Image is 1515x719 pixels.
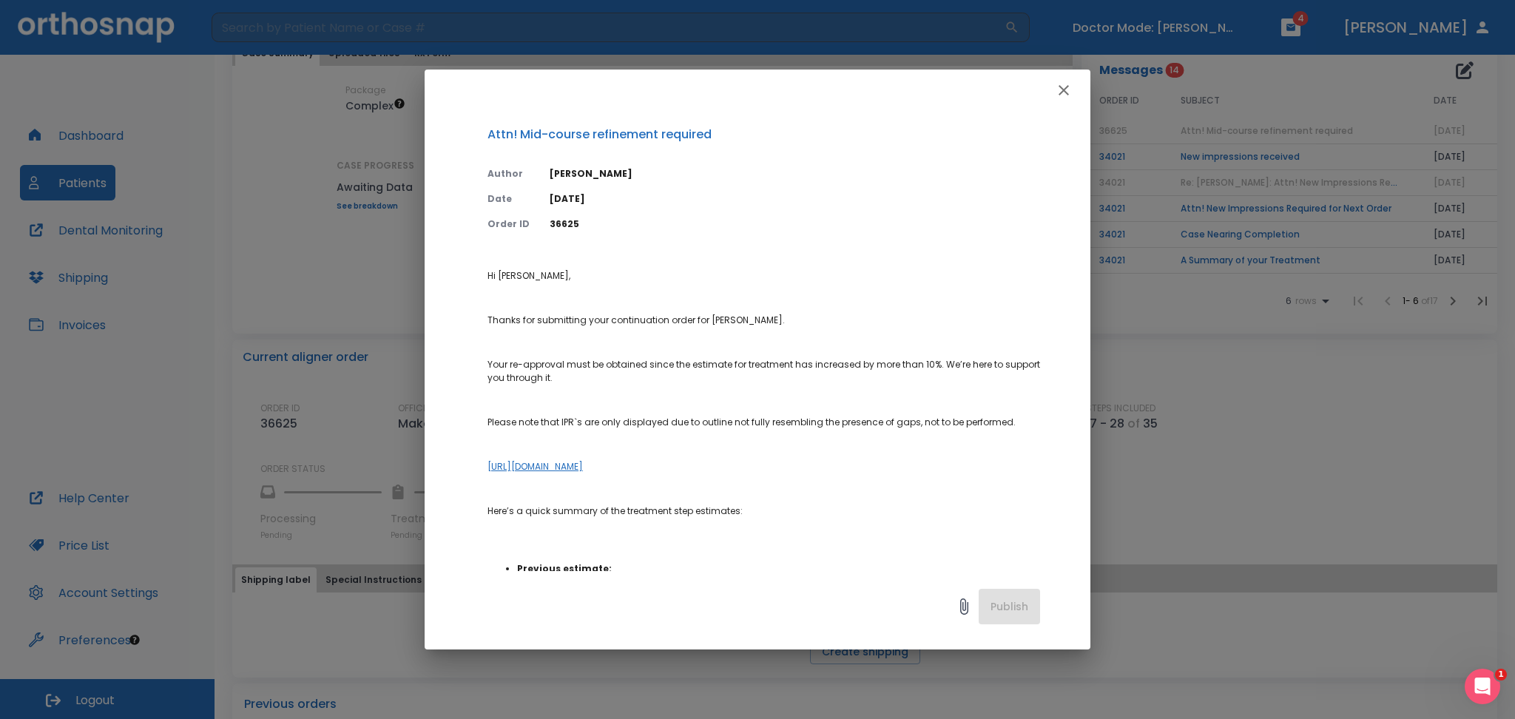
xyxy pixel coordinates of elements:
[487,269,1040,283] p: Hi [PERSON_NAME],
[517,562,612,575] strong: Previous estimate:
[487,192,532,206] p: Date
[487,460,583,473] a: [URL][DOMAIN_NAME]
[550,217,1040,231] p: 36625
[517,562,1040,602] li: Upper: 23 steps Lower: 16 steps
[487,358,1040,385] p: Your re-approval must be obtained since the estimate for treatment has increased by more than 10%...
[1465,669,1500,704] iframe: Intercom live chat
[487,314,1040,327] p: Thanks for submitting your continuation order for [PERSON_NAME].
[487,504,1040,518] p: Here’s a quick summary of the treatment step estimates:
[1495,669,1507,681] span: 1
[550,167,1040,180] p: [PERSON_NAME]
[550,192,1040,206] p: [DATE]
[487,126,1040,144] p: Attn! Mid-course refinement required
[487,416,1040,429] p: Please note that IPR`s are only displayed due to outline not fully resembling the presence of gap...
[487,217,532,231] p: Order ID
[487,167,532,180] p: Author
